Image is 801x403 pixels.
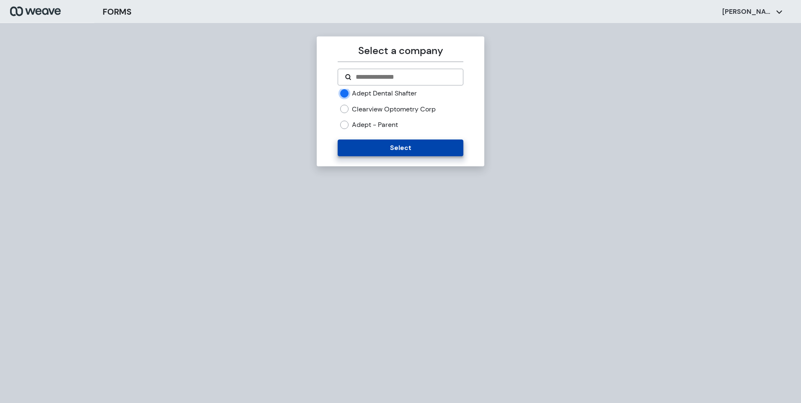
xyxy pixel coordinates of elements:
h3: FORMS [103,5,132,18]
label: Clearview Optometry Corp [352,105,436,114]
p: [PERSON_NAME] [722,7,773,16]
label: Adept - Parent [352,120,398,129]
input: Search [355,72,456,82]
p: Select a company [338,43,463,58]
label: Adept Dental Shafter [352,89,417,98]
button: Select [338,139,463,156]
